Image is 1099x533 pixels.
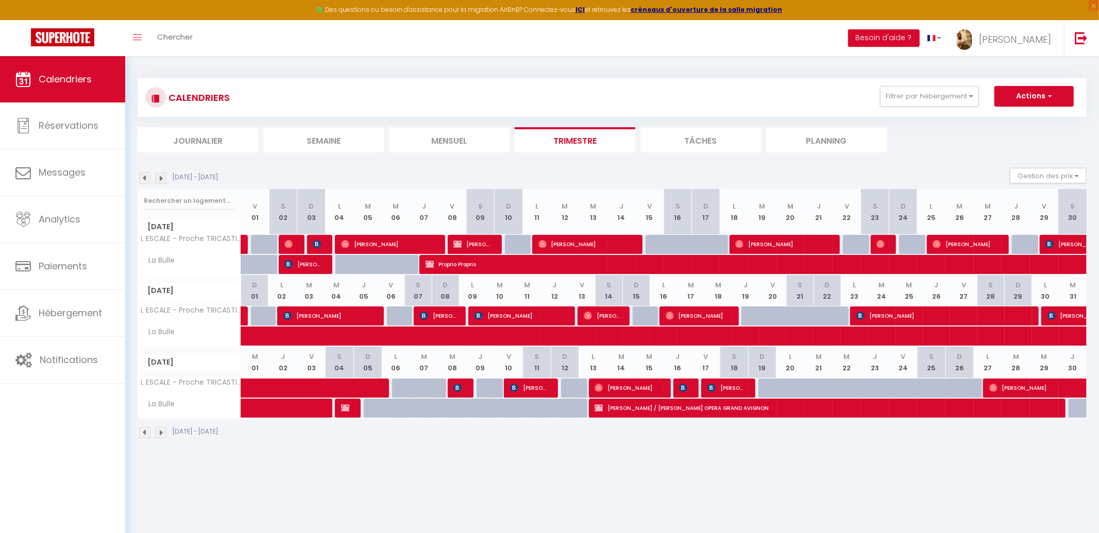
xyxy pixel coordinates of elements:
abbr: V [844,201,849,211]
span: [PERSON_NAME] [510,378,548,398]
th: 16 [664,189,692,235]
li: Semaine [263,127,384,152]
span: L ESCALE - Proche TRICASTIN - WIFI CLIM [140,235,243,243]
th: 17 [678,275,705,306]
th: 16 [650,275,678,306]
abbr: S [478,201,483,211]
abbr: M [306,280,312,290]
abbr: V [580,280,584,290]
span: [PERSON_NAME] [584,306,621,325]
button: Besoin d'aide ? [848,29,920,47]
th: 31 [1059,275,1087,306]
span: [PERSON_NAME] [538,234,633,254]
th: 14 [596,275,623,306]
a: ICI [576,5,585,14]
abbr: S [873,201,877,211]
abbr: J [552,280,556,290]
abbr: L [662,280,665,290]
abbr: M [524,280,530,290]
th: 08 [438,347,466,378]
th: 15 [635,189,664,235]
span: [PERSON_NAME] [876,234,886,254]
abbr: D [443,280,448,290]
th: 19 [732,275,759,306]
th: 06 [377,275,404,306]
th: 11 [523,347,551,378]
th: 17 [692,347,720,378]
th: 07 [404,275,432,306]
th: 12 [551,347,579,378]
abbr: D [252,280,257,290]
th: 29 [1005,275,1032,306]
abbr: M [1041,352,1047,362]
button: Filtrer par hébergement [880,86,979,107]
th: 26 [923,275,950,306]
span: [PERSON_NAME] / [PERSON_NAME] OPERA GRAND AVIGNON [595,398,1057,418]
abbr: M [787,201,793,211]
abbr: S [416,280,420,290]
th: 30 [1058,189,1087,235]
p: [DATE] - [DATE] [173,427,218,437]
th: 27 [974,189,1002,235]
span: [PERSON_NAME] [475,306,569,325]
abbr: D [957,352,962,362]
a: [PERSON_NAME] [241,235,246,254]
span: Analytics [39,213,80,226]
th: 25 [917,189,945,235]
abbr: J [817,201,821,211]
span: [PERSON_NAME] [666,306,732,325]
abbr: J [362,280,366,290]
p: [DATE] - [DATE] [173,173,218,182]
th: 09 [466,347,495,378]
abbr: M [365,201,371,211]
th: 20 [776,189,805,235]
abbr: D [634,280,639,290]
abbr: D [563,352,568,362]
span: Réservations [39,119,98,132]
th: 03 [295,275,323,306]
abbr: V [647,201,652,211]
th: 21 [805,189,833,235]
th: 14 [607,189,636,235]
th: 15 [623,275,650,306]
abbr: M [647,352,653,362]
span: [PERSON_NAME] [933,234,999,254]
abbr: M [985,201,991,211]
abbr: M [449,352,455,362]
span: [PERSON_NAME] [284,254,322,274]
th: 27 [950,275,977,306]
th: 18 [704,275,732,306]
th: 05 [353,347,382,378]
span: [DATE] [138,283,241,298]
th: 21 [805,347,833,378]
th: 10 [486,275,514,306]
abbr: M [1070,280,1076,290]
abbr: M [497,280,503,290]
abbr: M [252,352,258,362]
abbr: S [1070,201,1075,211]
th: 19 [748,189,776,235]
abbr: L [471,280,474,290]
button: Actions [994,86,1074,107]
span: Chercher [157,31,193,42]
abbr: J [619,201,623,211]
input: Rechercher un logement... [144,192,235,210]
th: 05 [353,189,382,235]
th: 02 [269,347,297,378]
a: créneaux d'ouverture de la salle migration [631,5,782,14]
abbr: L [280,280,283,290]
span: [PERSON_NAME] [283,306,378,325]
abbr: M [1013,352,1019,362]
h3: CALENDRIERS [166,86,230,109]
th: 01 [241,189,269,235]
th: 08 [432,275,459,306]
span: [PERSON_NAME] [679,378,688,398]
th: 21 [786,275,814,306]
th: 04 [326,347,354,378]
button: Ouvrir le widget de chat LiveChat [8,4,39,35]
th: 01 [241,275,268,306]
abbr: V [901,352,906,362]
th: 29 [1030,189,1058,235]
abbr: D [760,352,765,362]
th: 22 [814,275,841,306]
